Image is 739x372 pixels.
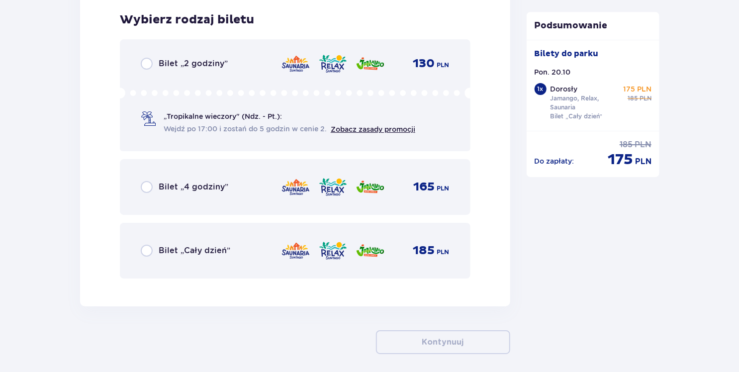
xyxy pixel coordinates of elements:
[628,94,638,103] span: 185
[527,20,660,32] p: Podsumowanie
[608,150,633,169] span: 175
[635,139,651,150] span: PLN
[164,111,282,121] span: „Tropikalne wieczory" (Ndz. - Pt.):
[159,58,228,69] span: Bilet „2 godziny”
[159,245,230,256] span: Bilet „Cały dzień”
[120,12,254,27] h3: Wybierz rodzaj biletu
[551,94,619,112] p: Jamango, Relax, Saunaria
[640,94,651,103] span: PLN
[623,84,651,94] p: 175 PLN
[413,56,435,71] span: 130
[551,112,603,121] p: Bilet „Cały dzień”
[331,125,415,133] a: Zobacz zasady promocji
[356,53,385,74] img: Jamango
[159,182,228,192] span: Bilet „4 godziny”
[535,83,547,95] div: 1 x
[620,139,633,150] span: 185
[318,240,348,261] img: Relax
[281,53,310,74] img: Saunaria
[318,53,348,74] img: Relax
[535,48,599,59] p: Bilety do parku
[376,330,510,354] button: Kontynuuj
[318,177,348,197] img: Relax
[164,124,327,134] span: Wejdź po 17:00 i zostań do 5 godzin w cenie 2.
[437,248,450,257] span: PLN
[281,240,310,261] img: Saunaria
[437,184,450,193] span: PLN
[281,177,310,197] img: Saunaria
[414,180,435,194] span: 165
[551,84,578,94] p: Dorosły
[535,156,574,166] p: Do zapłaty :
[356,177,385,197] img: Jamango
[635,156,651,167] span: PLN
[535,67,571,77] p: Pon. 20.10
[422,337,464,348] p: Kontynuuj
[437,61,450,70] span: PLN
[413,243,435,258] span: 185
[356,240,385,261] img: Jamango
